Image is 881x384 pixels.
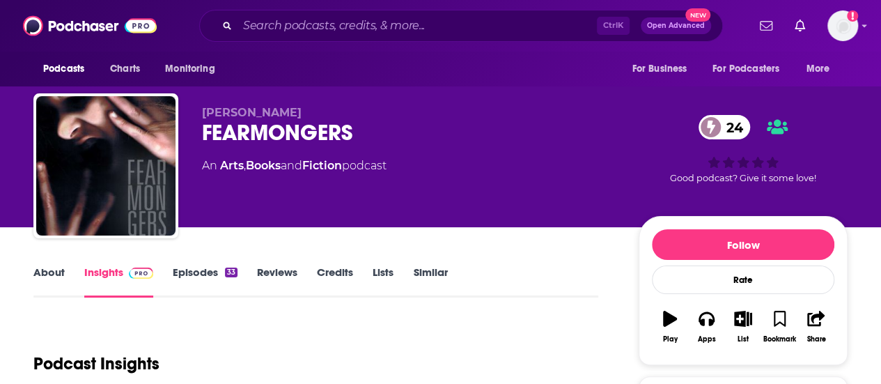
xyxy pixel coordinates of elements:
a: InsightsPodchaser Pro [84,266,153,298]
button: open menu [33,56,102,82]
a: Books [246,159,281,172]
span: More [806,59,830,79]
button: List [725,302,761,352]
a: About [33,266,65,298]
div: An podcast [202,158,387,174]
a: Reviews [257,266,297,298]
a: Credits [317,266,353,298]
a: Charts [101,56,148,82]
button: Apps [688,302,724,352]
button: open menu [622,56,704,82]
span: and [281,159,302,172]
div: 33 [225,268,237,277]
span: Good podcast? Give it some love! [670,173,816,183]
a: Episodes33 [173,266,237,298]
div: Apps [698,335,716,344]
button: Play [652,302,688,352]
span: Open Advanced [647,22,705,29]
button: open menu [703,56,800,82]
a: Arts [220,159,244,172]
button: Show profile menu [827,10,858,41]
h1: Podcast Insights [33,353,159,374]
svg: Add a profile image [847,10,858,22]
span: Monitoring [165,59,215,79]
a: 24 [699,115,750,139]
div: Search podcasts, credits, & more... [199,10,723,42]
span: New [685,8,710,22]
a: Fiction [302,159,342,172]
div: Rate [652,266,834,294]
button: open menu [155,56,233,82]
span: [PERSON_NAME] [202,106,302,119]
span: Podcasts [43,59,84,79]
div: Play [663,335,678,344]
a: Similar [413,266,447,298]
img: User Profile [827,10,858,41]
span: For Podcasters [712,59,779,79]
span: Logged in as AtriaBooks [827,10,858,41]
input: Search podcasts, credits, & more... [237,15,597,37]
button: Bookmark [761,302,797,352]
img: Podchaser - Follow, Share and Rate Podcasts [23,13,157,39]
button: Share [798,302,834,352]
a: Lists [373,266,393,298]
div: Bookmark [763,335,796,344]
span: Ctrl K [597,17,630,35]
span: Charts [110,59,140,79]
button: Follow [652,229,834,260]
span: , [244,159,246,172]
button: Open AdvancedNew [641,17,711,34]
div: Share [806,335,825,344]
a: Show notifications dropdown [754,14,778,38]
span: 24 [712,115,750,139]
div: List [738,335,749,344]
img: FEARMONGERS [36,96,176,236]
img: Podchaser Pro [129,268,153,279]
div: 24Good podcast? Give it some love! [639,106,848,192]
span: For Business [632,59,687,79]
button: open menu [797,56,848,82]
a: Show notifications dropdown [789,14,811,38]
